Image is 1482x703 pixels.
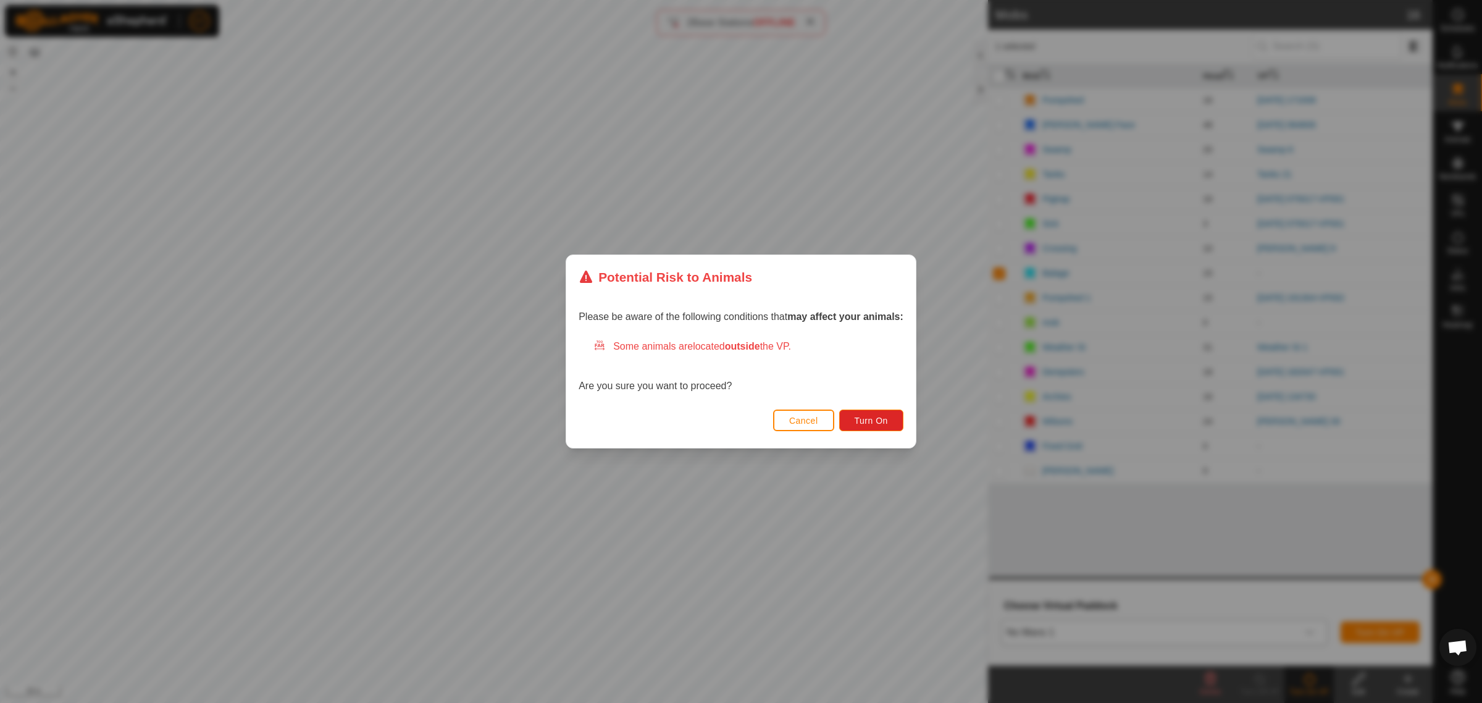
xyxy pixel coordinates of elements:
span: located the VP. [693,341,791,351]
span: Please be aware of the following conditions that [579,311,903,322]
span: Cancel [789,416,818,426]
button: Turn On [839,410,903,431]
button: Cancel [773,410,834,431]
div: Are you sure you want to proceed? [579,339,903,394]
div: Potential Risk to Animals [579,267,752,287]
div: Open chat [1439,629,1476,666]
div: Some animals are [593,339,903,354]
strong: may affect your animals: [787,311,903,322]
span: Turn On [855,416,888,426]
strong: outside [725,341,760,351]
